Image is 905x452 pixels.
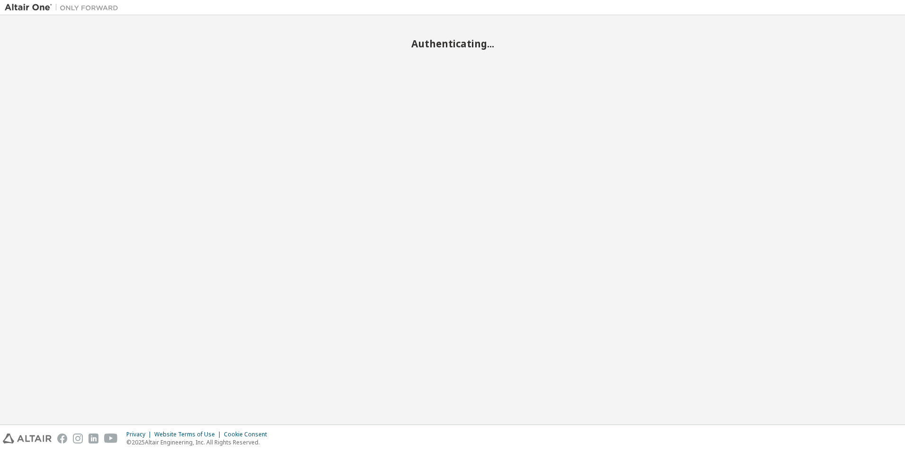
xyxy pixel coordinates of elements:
[154,431,224,438] div: Website Terms of Use
[5,3,123,12] img: Altair One
[89,434,98,443] img: linkedin.svg
[104,434,118,443] img: youtube.svg
[5,37,900,50] h2: Authenticating...
[57,434,67,443] img: facebook.svg
[3,434,52,443] img: altair_logo.svg
[126,431,154,438] div: Privacy
[126,438,273,446] p: © 2025 Altair Engineering, Inc. All Rights Reserved.
[224,431,273,438] div: Cookie Consent
[73,434,83,443] img: instagram.svg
